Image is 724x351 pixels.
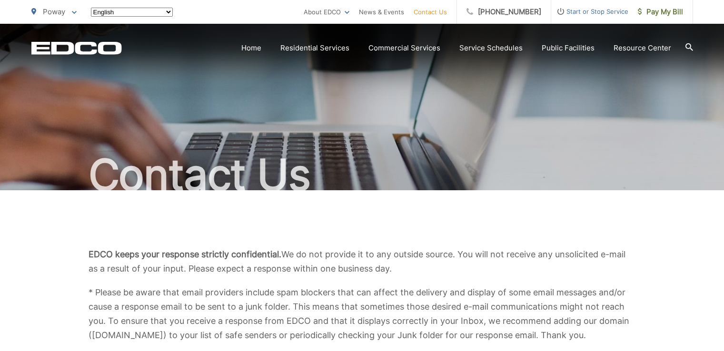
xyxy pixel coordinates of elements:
a: Residential Services [280,42,349,54]
h1: Contact Us [31,151,693,199]
a: Public Facilities [542,42,595,54]
span: Pay My Bill [638,6,683,18]
span: Poway [43,7,65,16]
a: EDCD logo. Return to the homepage. [31,41,122,55]
a: Resource Center [614,42,671,54]
select: Select a language [91,8,173,17]
a: Commercial Services [368,42,440,54]
p: * Please be aware that email providers include spam blockers that can affect the delivery and dis... [89,285,636,342]
a: About EDCO [304,6,349,18]
a: Home [241,42,261,54]
a: News & Events [359,6,404,18]
p: We do not provide it to any outside source. You will not receive any unsolicited e-mail as a resu... [89,247,636,276]
a: Service Schedules [459,42,523,54]
b: EDCO keeps your response strictly confidential. [89,249,281,259]
a: Contact Us [414,6,447,18]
